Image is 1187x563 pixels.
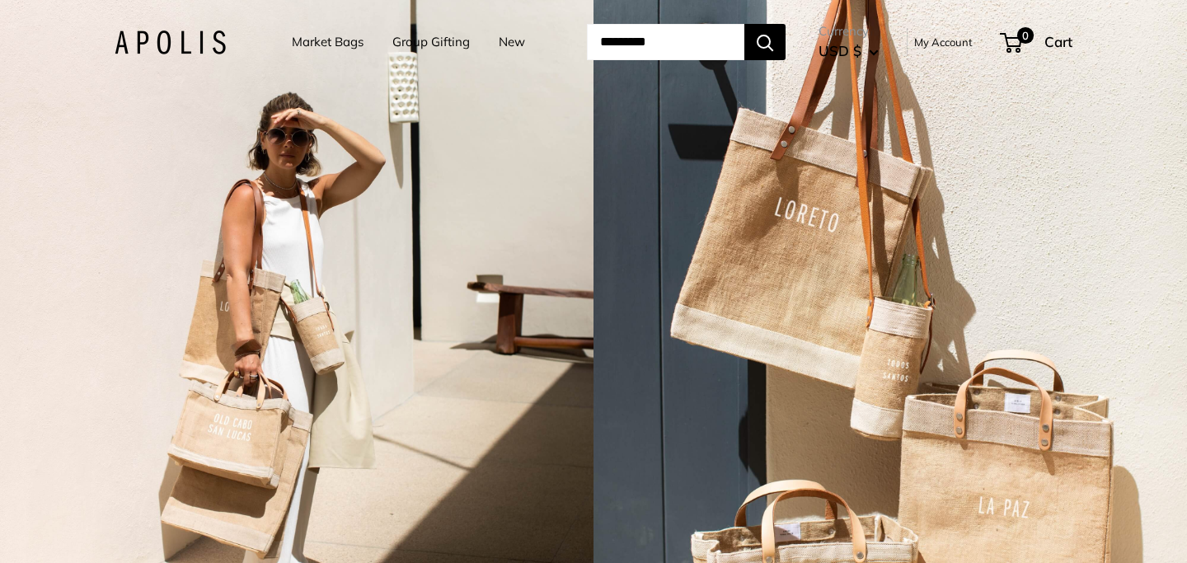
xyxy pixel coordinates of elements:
[1002,29,1072,55] a: 0 Cart
[819,20,879,43] span: Currency
[499,30,525,54] a: New
[392,30,470,54] a: Group Gifting
[1017,27,1034,44] span: 0
[819,42,861,59] span: USD $
[292,30,364,54] a: Market Bags
[744,24,786,60] button: Search
[115,30,226,54] img: Apolis
[914,32,973,52] a: My Account
[1044,33,1072,50] span: Cart
[587,24,744,60] input: Search...
[819,38,879,64] button: USD $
